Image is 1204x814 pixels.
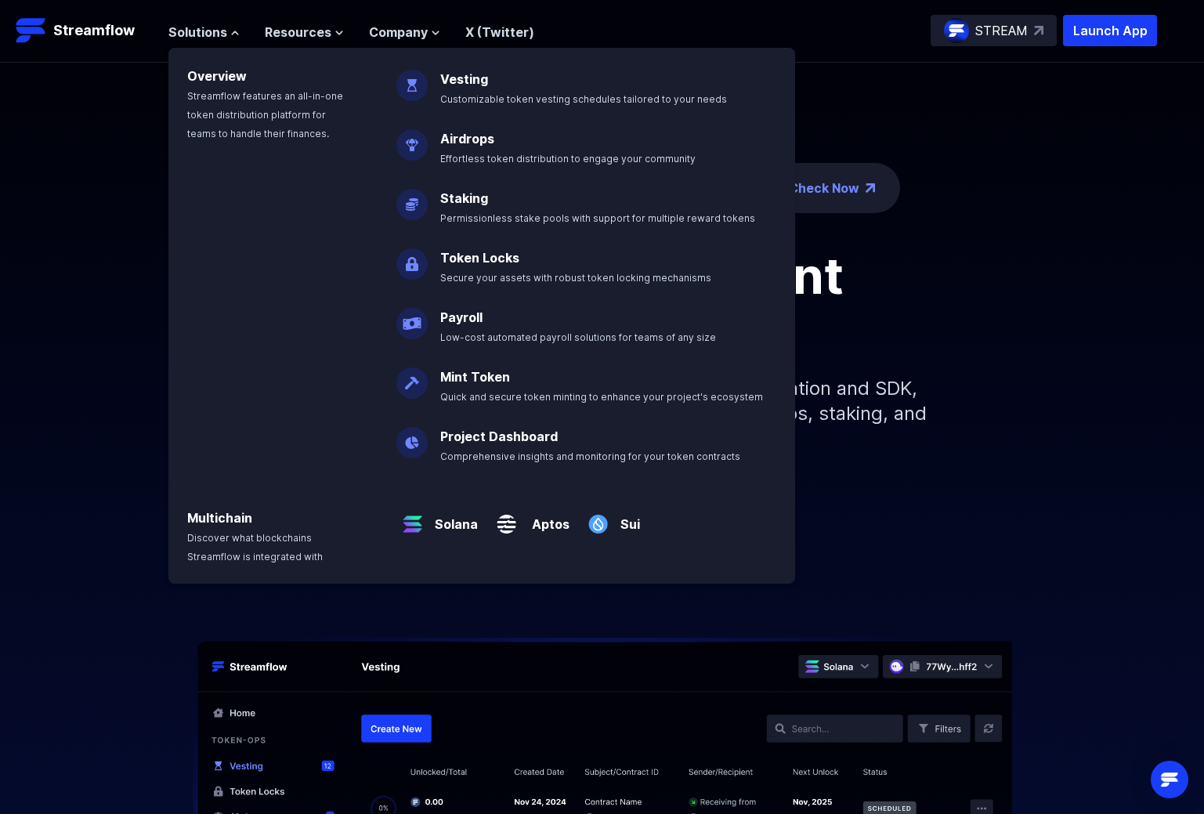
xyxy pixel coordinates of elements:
[168,23,240,42] button: Solutions
[369,23,428,42] span: Company
[265,23,344,42] button: Resources
[440,391,763,403] span: Quick and secure token minting to enhance your project's ecosystem
[187,510,252,526] a: Multichain
[440,331,716,343] span: Low-cost automated payroll solutions for teams of any size
[265,23,331,42] span: Resources
[396,496,428,540] img: Solana
[440,450,740,462] span: Comprehensive insights and monitoring for your token contracts
[440,429,558,444] a: Project Dashboard
[440,153,696,165] span: Effortless token distribution to engage your community
[866,183,875,193] img: top-right-arrow.png
[396,295,428,339] img: Payroll
[168,23,227,42] span: Solutions
[440,250,519,266] a: Token Locks
[465,24,534,40] a: X (Twitter)
[396,57,428,101] img: Vesting
[944,18,969,43] img: streamflow-logo-circle.png
[440,272,711,284] span: Secure your assets with robust token locking mechanisms
[789,179,859,197] a: Check Now
[931,15,1057,46] a: STREAM
[522,502,569,534] a: Aptos
[440,309,483,325] a: Payroll
[187,532,323,563] span: Discover what blockchains Streamflow is integrated with
[1151,761,1188,798] div: Open Intercom Messenger
[396,176,428,220] img: Staking
[428,502,478,534] a: Solana
[440,212,755,224] span: Permissionless stake pools with support for multiple reward tokens
[187,90,343,139] span: Streamflow features an all-in-one token distribution platform for teams to handle their finances.
[440,131,494,147] a: Airdrops
[490,496,522,540] img: Aptos
[369,23,440,42] button: Company
[396,236,428,280] img: Token Locks
[16,15,47,46] img: Streamflow Logo
[16,15,153,46] a: Streamflow
[396,355,428,399] img: Mint Token
[396,117,428,161] img: Airdrops
[1063,15,1157,46] button: Launch App
[1034,26,1043,35] img: top-right-arrow.svg
[440,190,488,206] a: Staking
[187,68,247,84] a: Overview
[440,93,727,105] span: Customizable token vesting schedules tailored to your needs
[440,369,510,385] a: Mint Token
[582,496,614,540] img: Sui
[440,71,488,87] a: Vesting
[975,21,1028,40] p: STREAM
[396,414,428,458] img: Project Dashboard
[614,502,640,534] a: Sui
[53,20,135,42] p: Streamflow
